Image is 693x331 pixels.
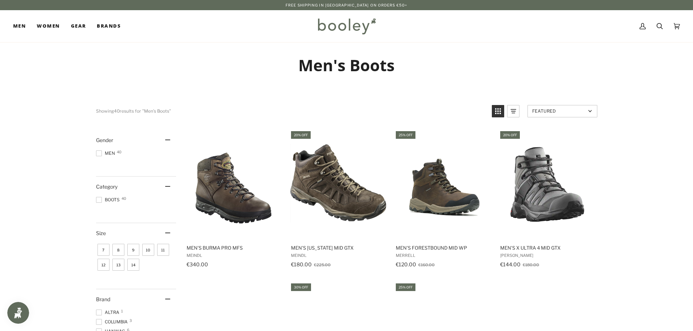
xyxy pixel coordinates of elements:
[96,150,117,157] span: Men
[396,131,415,139] div: 25% off
[130,319,132,322] span: 3
[31,10,65,42] a: Women
[122,197,126,200] span: 40
[290,136,386,233] img: Men's Nebraska Mid GTX Mahogany - booley Galway
[96,319,130,325] span: Columbia
[96,55,597,75] h1: Men's Boots
[114,108,120,114] b: 40
[96,183,118,190] span: Category
[395,130,491,270] a: Men's Forestbound Mid WP
[286,2,407,8] p: Free Shipping in [GEOGRAPHIC_DATA] on Orders €50+
[65,10,92,42] a: Gear
[527,105,597,117] a: Sort options
[127,259,139,271] span: Size: 14
[396,253,490,258] span: Merrell
[187,245,281,251] span: Men's Burma PRO MFS
[499,130,596,270] a: Men's X Ultra 4 Mid GTX
[96,137,113,143] span: Gender
[112,259,124,271] span: Size: 13
[500,131,520,139] div: 20% off
[186,136,282,233] img: Men's Burma PRO MFS - Booley Galway
[500,253,594,258] span: [PERSON_NAME]
[96,197,122,203] span: Boots
[157,244,169,256] span: Size: 11
[500,245,594,251] span: Men's X Ultra 4 Mid GTX
[291,261,312,267] span: €180.00
[500,261,521,267] span: €144.00
[523,262,539,267] span: €180.00
[499,136,596,233] img: Salomon Men's X Ultra 4 Mid GTX Sharkskin / Quiet Shade / Black - Booley Galway
[112,244,124,256] span: Size: 8
[96,105,486,117] div: Showing results for "Men's Boots"
[71,23,86,30] span: Gear
[187,261,208,267] span: €340.00
[127,244,139,256] span: Size: 9
[121,309,123,313] span: 1
[96,230,106,236] span: Size
[97,244,109,256] span: Size: 7
[314,262,331,267] span: €225.00
[187,253,281,258] span: Meindl
[96,296,110,302] span: Brand
[291,283,311,291] div: 30% off
[7,302,29,324] iframe: Button to open loyalty program pop-up
[13,10,31,42] a: Men
[291,245,385,251] span: Men's [US_STATE] Mid GTX
[96,309,122,316] span: Altra
[492,105,504,117] a: View grid mode
[13,23,26,30] span: Men
[117,150,122,154] span: 40
[396,245,490,251] span: Men's Forestbound Mid WP
[91,10,126,42] a: Brands
[291,253,385,258] span: Meindl
[97,259,109,271] span: Size: 12
[290,130,386,270] a: Men's Nebraska Mid GTX
[315,16,378,37] img: Booley
[97,23,121,30] span: Brands
[396,261,416,267] span: €120.00
[291,131,311,139] div: 20% off
[507,105,519,117] a: View list mode
[396,283,415,291] div: 25% off
[142,244,154,256] span: Size: 10
[186,130,282,270] a: Men's Burma PRO MFS
[395,136,491,233] img: Merrell Men's Forestbound Mid WP Cloudy - Booley Galway
[418,262,435,267] span: €160.00
[37,23,60,30] span: Women
[532,108,586,114] span: Featured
